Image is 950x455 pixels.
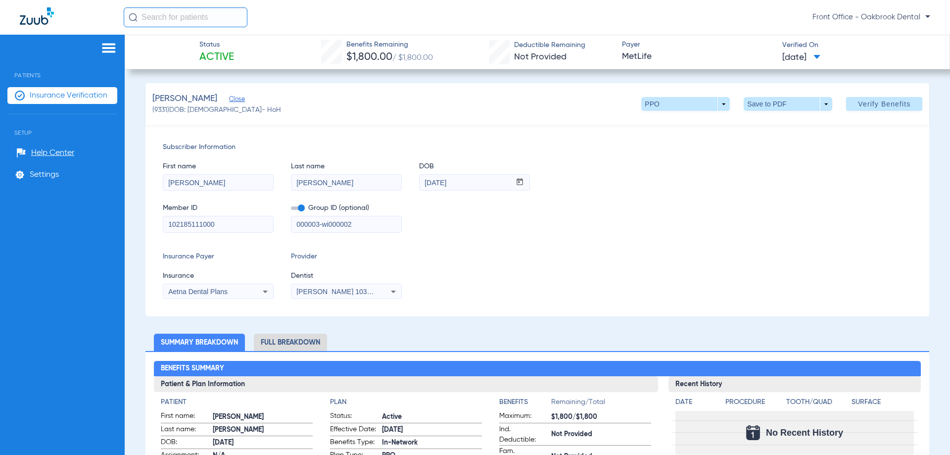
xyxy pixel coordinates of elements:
[7,114,117,136] span: Setup
[675,397,717,407] h4: Date
[346,40,433,50] span: Benefits Remaining
[31,148,74,158] span: Help Center
[291,203,402,213] span: Group ID (optional)
[296,288,394,296] span: [PERSON_NAME] 1033601695
[168,288,228,296] span: Aetna Dental Plans
[199,40,234,50] span: Status
[101,42,117,54] img: hamburger-icon
[846,97,922,111] button: Verify Benefits
[901,407,950,455] iframe: Chat Widget
[786,397,849,411] app-breakdown-title: Tooth/Quad
[551,397,651,411] span: Remaining/Total
[499,397,551,407] h4: Benefits
[254,334,327,351] li: Full Breakdown
[725,397,783,411] app-breakdown-title: Procedure
[346,52,392,62] span: $1,800.00
[852,397,914,407] h4: Surface
[746,425,760,440] img: Calendar
[330,424,379,436] span: Effective Date:
[154,376,658,392] h3: Patient & Plan Information
[551,412,651,422] span: $1,800/$1,800
[291,252,402,262] span: Provider
[622,40,774,50] span: Payer
[291,271,402,281] span: Dentist
[129,13,138,22] img: Search Icon
[499,397,551,411] app-breakdown-title: Benefits
[163,203,274,213] span: Member ID
[161,411,209,423] span: First name:
[419,161,530,172] span: DOB
[213,425,313,435] span: [PERSON_NAME]
[641,97,730,111] button: PPO
[213,438,313,448] span: [DATE]
[161,397,313,407] h4: Patient
[852,397,914,411] app-breakdown-title: Surface
[675,397,717,411] app-breakdown-title: Date
[622,51,774,63] span: MetLife
[330,397,482,407] h4: Plan
[382,438,482,448] span: In-Network
[199,51,234,64] span: Active
[382,412,482,422] span: Active
[514,52,567,61] span: Not Provided
[551,429,651,440] span: Not Provided
[668,376,921,392] h3: Recent History
[291,161,402,172] span: Last name
[514,40,585,51] span: Deductible Remaining
[766,428,843,438] span: No Recent History
[392,54,433,62] span: / $1,800.00
[229,96,238,105] span: Close
[213,412,313,422] span: [PERSON_NAME]
[154,361,921,377] h2: Benefits Summary
[30,91,107,101] span: Insurance Verification
[152,93,217,105] span: [PERSON_NAME]
[744,97,832,111] button: Save to PDF
[152,105,281,115] span: (9331) DOB: [DEMOGRAPHIC_DATA] - HoH
[499,424,548,445] span: Ind. Deductible:
[20,7,54,25] img: Zuub Logo
[782,51,820,64] span: [DATE]
[786,397,849,407] h4: Tooth/Quad
[510,175,529,191] button: Open calendar
[30,170,59,180] span: Settings
[7,57,117,79] span: Patients
[858,100,910,108] span: Verify Benefits
[382,425,482,435] span: [DATE]
[163,252,274,262] span: Insurance Payer
[812,12,930,22] span: Front Office - Oakbrook Dental
[161,424,209,436] span: Last name:
[163,271,274,281] span: Insurance
[499,411,548,423] span: Maximum:
[330,437,379,449] span: Benefits Type:
[16,148,74,158] a: Help Center
[163,142,912,152] span: Subscriber Information
[163,161,274,172] span: First name
[330,411,379,423] span: Status:
[725,397,783,407] h4: Procedure
[782,40,934,51] span: Verified On
[124,7,247,27] input: Search for patients
[161,437,209,449] span: DOB:
[154,334,245,351] li: Summary Breakdown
